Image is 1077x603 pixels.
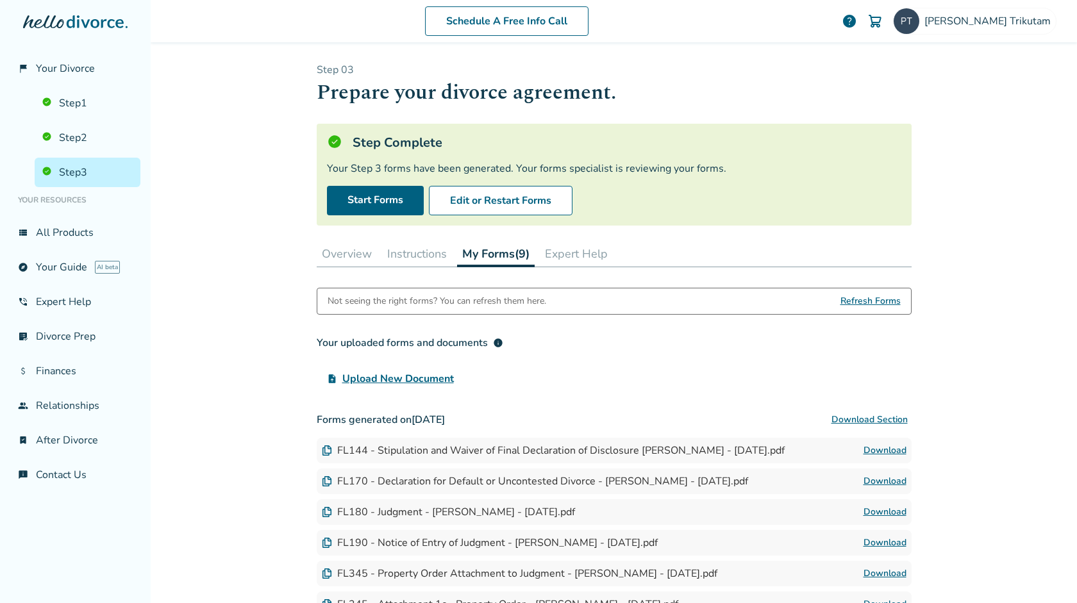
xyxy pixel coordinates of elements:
span: Upload New Document [342,371,454,386]
a: Step3 [35,158,140,187]
iframe: Chat Widget [1013,541,1077,603]
a: help [842,13,857,29]
li: Your Resources [10,187,140,213]
img: Document [322,507,332,517]
div: FL190 - Notice of Entry of Judgment - [PERSON_NAME] - [DATE].pdf [322,536,658,550]
a: exploreYour GuideAI beta [10,252,140,282]
span: explore [18,262,28,272]
img: Document [322,568,332,579]
a: Download [864,504,906,520]
img: Document [322,538,332,548]
img: ptrikutam@gmail.com [894,8,919,34]
a: list_alt_checkDivorce Prep [10,322,140,351]
a: Download [864,474,906,489]
h3: Forms generated on [DATE] [317,407,912,433]
div: FL144 - Stipulation and Waiver of Final Declaration of Disclosure [PERSON_NAME] - [DATE].pdf [322,443,785,458]
a: Step1 [35,88,140,118]
button: Overview [317,241,377,267]
h1: Prepare your divorce agreement. [317,77,912,108]
h5: Step Complete [353,134,442,151]
button: Download Section [828,407,912,433]
a: flag_2Your Divorce [10,54,140,83]
a: Step2 [35,123,140,153]
button: My Forms(9) [457,241,535,267]
p: Step 0 3 [317,63,912,77]
span: phone_in_talk [18,297,28,307]
a: view_listAll Products [10,218,140,247]
a: groupRelationships [10,391,140,420]
img: Cart [867,13,883,29]
div: Your Step 3 forms have been generated. Your forms specialist is reviewing your forms. [327,161,901,176]
a: Start Forms [327,186,424,215]
div: Not seeing the right forms? You can refresh them here. [328,288,546,314]
button: Instructions [382,241,452,267]
span: flag_2 [18,63,28,74]
div: Your uploaded forms and documents [317,335,503,351]
a: Download [864,443,906,458]
img: Document [322,445,332,456]
div: FL345 - Property Order Attachment to Judgment - [PERSON_NAME] - [DATE].pdf [322,566,717,581]
a: attach_moneyFinances [10,356,140,386]
a: chat_infoContact Us [10,460,140,490]
a: Schedule A Free Info Call [425,6,589,36]
span: Your Divorce [36,62,95,76]
a: Download [864,566,906,581]
button: Expert Help [540,241,613,267]
span: Refresh Forms [840,288,901,314]
span: group [18,401,28,411]
span: list_alt_check [18,331,28,342]
div: FL180 - Judgment - [PERSON_NAME] - [DATE].pdf [322,505,575,519]
span: info [493,338,503,348]
div: FL170 - Declaration for Default or Uncontested Divorce - [PERSON_NAME] - [DATE].pdf [322,474,748,488]
span: attach_money [18,366,28,376]
span: view_list [18,227,28,238]
a: bookmark_checkAfter Divorce [10,425,140,455]
a: Download [864,535,906,550]
span: bookmark_check [18,435,28,445]
button: Edit or Restart Forms [429,186,572,215]
a: phone_in_talkExpert Help [10,287,140,317]
span: AI beta [95,261,120,274]
span: chat_info [18,470,28,480]
span: [PERSON_NAME] Trikutam [924,14,1056,28]
img: Document [322,476,332,486]
span: upload_file [327,374,337,384]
